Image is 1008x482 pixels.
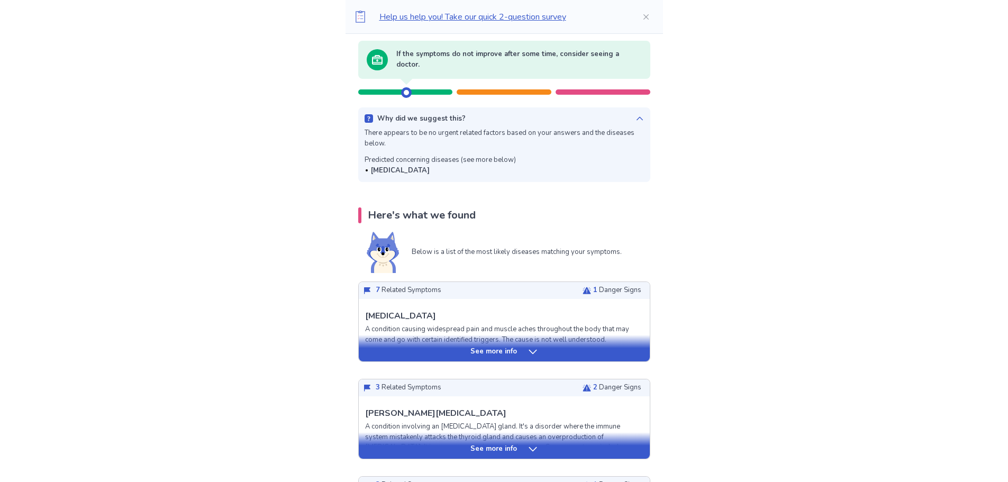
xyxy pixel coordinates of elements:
[593,383,641,393] p: Danger Signs
[376,285,441,296] p: Related Symptoms
[365,310,436,322] p: [MEDICAL_DATA]
[365,407,506,420] p: [PERSON_NAME][MEDICAL_DATA]
[365,422,643,474] p: A condition involving an [MEDICAL_DATA] gland. It's a disorder where the immune system mistakenly...
[365,324,643,345] p: A condition causing widespread pain and muscle aches throughout the body that may come and go wit...
[365,155,516,176] div: Predicted concerning diseases (see more below)
[593,383,597,392] span: 2
[371,166,430,175] b: [MEDICAL_DATA]
[593,285,597,295] span: 1
[379,11,625,23] p: Help us help you! Take our quick 2-question survey
[412,247,622,258] p: Below is a list of the most likely diseases matching your symptoms.
[368,207,476,223] p: Here's what we found
[377,114,466,124] p: Why did we suggest this?
[367,232,399,273] img: Shiba
[470,444,517,454] p: See more info
[376,383,441,393] p: Related Symptoms
[376,383,380,392] span: 3
[396,49,642,70] p: If the symptoms do not improve after some time, consider seeing a doctor.
[376,285,380,295] span: 7
[593,285,641,296] p: Danger Signs
[470,347,517,357] p: See more info
[365,128,644,149] p: There appears to be no urgent related factors based on your answers and the diseases below.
